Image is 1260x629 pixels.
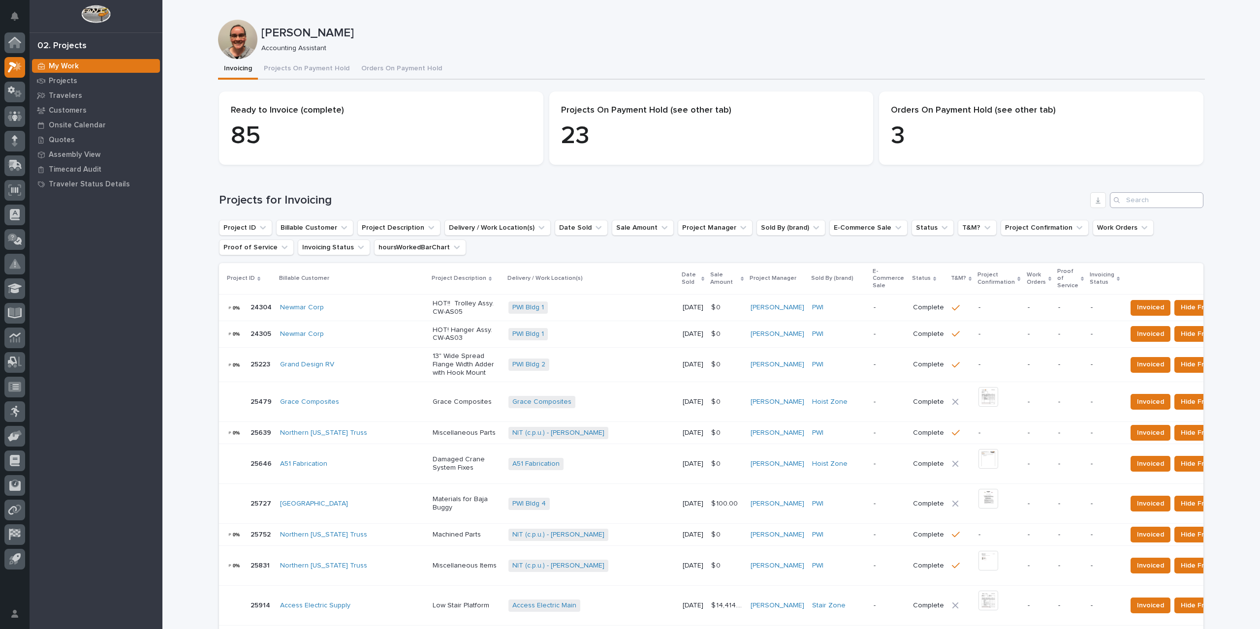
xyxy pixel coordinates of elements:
[751,398,804,406] a: [PERSON_NAME]
[1174,496,1233,511] button: Hide From List
[219,546,1249,586] tr: 2583125831 Northern [US_STATE] Truss Miscellaneous ItemsNIT (c.p.u.) - [PERSON_NAME] [DATE]$ 0$ 0...
[30,73,162,88] a: Projects
[874,360,905,369] p: -
[1091,429,1119,437] p: -
[1137,301,1164,313] span: Invoiced
[219,240,294,255] button: Proof of Service
[1174,357,1233,373] button: Hide From List
[49,121,106,130] p: Onsite Calendar
[683,460,703,468] p: [DATE]
[1058,562,1083,570] p: -
[711,396,723,406] p: $ 0
[81,5,110,23] img: Workspace Logo
[812,500,823,508] a: PWI
[251,396,274,406] p: 25479
[30,147,162,162] a: Assembly View
[1131,300,1170,316] button: Invoiced
[30,118,162,132] a: Onsite Calendar
[874,303,905,312] p: -
[874,398,905,406] p: -
[1091,303,1119,312] p: -
[219,347,1249,382] tr: 2522325223 Grand Design RV 13" Wide Spread Flange Width Adder with Hook MountPWI Bldg 2 [DATE]$ 0...
[1131,527,1170,542] button: Invoiced
[751,531,804,539] a: [PERSON_NAME]
[1181,599,1227,611] span: Hide From List
[874,330,905,338] p: -
[279,273,329,284] p: Billable Customer
[219,220,272,236] button: Project ID
[49,180,130,189] p: Traveler Status Details
[873,266,906,291] p: E-Commerce Sale
[49,77,77,86] p: Projects
[612,220,674,236] button: Sale Amount
[30,132,162,147] a: Quotes
[30,88,162,103] a: Travelers
[751,601,804,610] a: [PERSON_NAME]
[978,330,1019,338] p: -
[1137,427,1164,439] span: Invoiced
[711,560,723,570] p: $ 0
[913,531,944,539] p: Complete
[1091,500,1119,508] p: -
[1001,220,1089,236] button: Project Confirmation
[261,44,1197,53] p: Accounting Assistant
[1058,429,1083,437] p: -
[280,303,324,312] a: Newmar Corp
[512,500,546,508] a: PWI Bldg 4
[1181,396,1227,408] span: Hide From List
[219,586,1249,626] tr: 2591425914 Access Electric Supply Low Stair PlatformAccess Electric Main [DATE]$ 14,414.00$ 14,41...
[1181,498,1227,509] span: Hide From List
[1091,460,1119,468] p: -
[1174,425,1233,441] button: Hide From List
[874,500,905,508] p: -
[512,601,576,610] a: Access Electric Main
[913,330,944,338] p: Complete
[1058,398,1083,406] p: -
[913,398,944,406] p: Complete
[512,429,604,437] a: NIT (c.p.u.) - [PERSON_NAME]
[711,498,740,508] p: $ 100.00
[1058,601,1083,610] p: -
[251,359,272,369] p: 25223
[49,136,75,145] p: Quotes
[1131,496,1170,511] button: Invoiced
[812,360,823,369] a: PWI
[683,531,703,539] p: [DATE]
[1028,562,1050,570] p: -
[30,103,162,118] a: Customers
[756,220,825,236] button: Sold By (brand)
[433,495,501,512] p: Materials for Baja Buggy
[355,59,448,80] button: Orders On Payment Hold
[218,59,258,80] button: Invoicing
[1137,498,1164,509] span: Invoiced
[1110,192,1203,208] div: Search
[512,398,571,406] a: Grace Composites
[433,398,501,406] p: Grace Composites
[1028,330,1050,338] p: -
[433,429,501,437] p: Miscellaneous Parts
[258,59,355,80] button: Projects On Payment Hold
[913,562,944,570] p: Complete
[280,562,367,570] a: Northern [US_STATE] Truss
[1091,398,1119,406] p: -
[507,273,583,284] p: Delivery / Work Location(s)
[1174,598,1233,613] button: Hide From List
[1131,394,1170,410] button: Invoiced
[30,59,162,73] a: My Work
[750,273,796,284] p: Project Manager
[912,273,931,284] p: Status
[812,303,823,312] a: PWI
[683,360,703,369] p: [DATE]
[49,106,87,115] p: Customers
[913,303,944,312] p: Complete
[1028,500,1050,508] p: -
[913,460,944,468] p: Complete
[1137,328,1164,340] span: Invoiced
[512,303,544,312] a: PWI Bldg 1
[812,601,846,610] a: Stair Zone
[1028,601,1050,610] p: -
[1091,360,1119,369] p: -
[1174,300,1233,316] button: Hide From List
[1131,558,1170,573] button: Invoiced
[30,162,162,177] a: Timecard Audit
